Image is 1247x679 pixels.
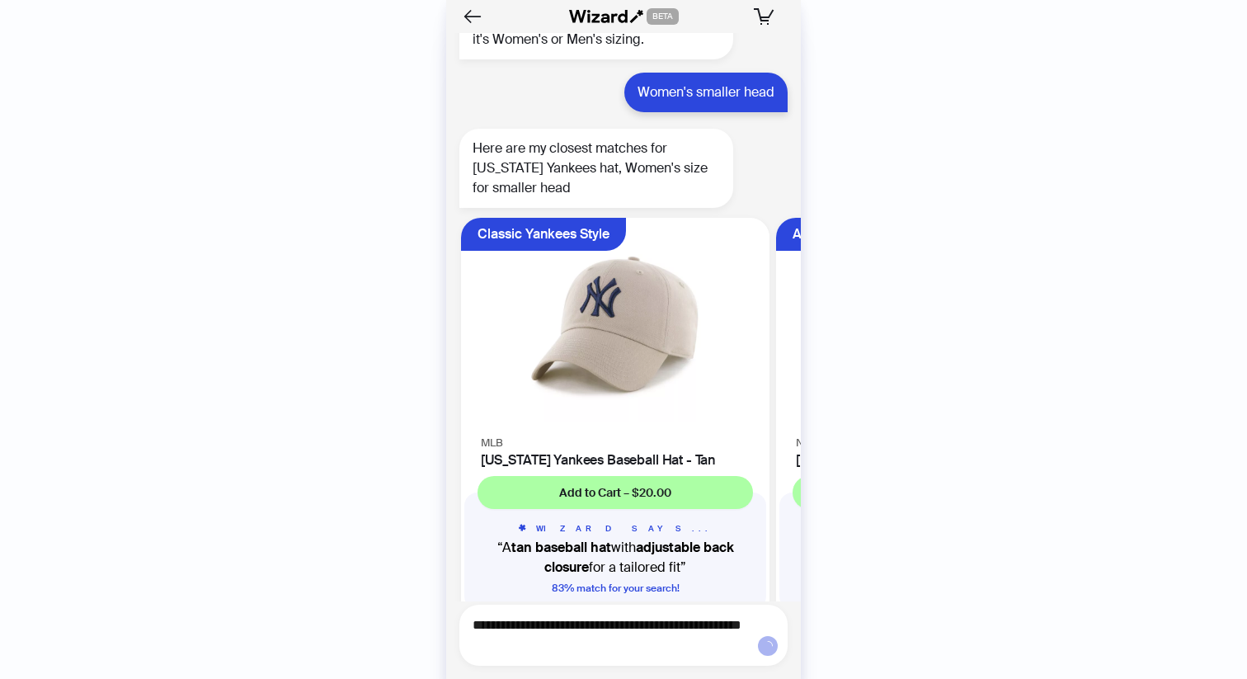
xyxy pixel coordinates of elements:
[459,3,486,30] button: Back
[793,218,921,251] div: Adjustable Buckle Fit
[624,73,788,112] div: Women's smaller head
[786,228,1075,422] img: New York Yankees Club
[481,436,503,450] span: MLB
[478,538,753,578] q: A with for a tailored fit
[793,522,1068,535] h5: WIZARD SAYS...
[552,582,680,595] span: 83 % match for your search!
[478,522,753,535] h5: WIZARD SAYS...
[647,8,679,25] span: BETA
[478,218,609,251] div: Classic Yankees Style
[796,452,1065,468] h4: [US_STATE] Yankees Club
[471,228,760,422] img: New York Yankees Baseball Hat - Tan
[559,485,671,500] span: Add to Cart – $20.00
[478,476,753,509] button: Add to Cart – $20.00
[459,129,733,208] div: Here are my closest matches for [US_STATE] Yankees hat, Women's size for smaller head
[796,436,819,450] span: Nike
[511,539,611,556] b: tan baseball hat
[481,452,750,468] h4: [US_STATE] Yankees Baseball Hat - Tan
[544,539,734,576] b: adjustable back closure
[793,538,1068,578] q: A hat with an for a custom fit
